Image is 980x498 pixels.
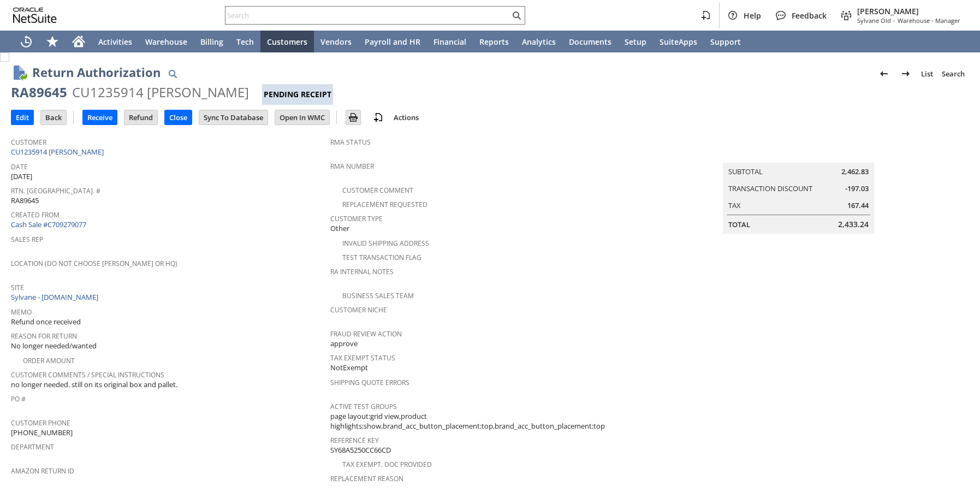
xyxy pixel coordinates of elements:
span: Analytics [522,37,556,47]
input: Search [225,9,510,22]
a: Invalid Shipping Address [342,239,429,248]
a: Customer Phone [11,418,70,428]
a: Sales Rep [11,235,43,244]
a: Created From [11,210,60,220]
a: Warehouse [139,31,194,52]
svg: Home [72,35,85,48]
a: PO # [11,394,26,404]
img: Next [899,67,912,80]
input: Edit [11,110,33,124]
a: Financial [427,31,473,52]
a: CU1235914 [PERSON_NAME] [11,147,106,157]
span: Support [710,37,741,47]
img: Previous [877,67,890,80]
a: Home [66,31,92,52]
div: CU1235914 [PERSON_NAME] [72,84,249,101]
h1: Return Authorization [32,63,161,81]
a: Reason For Return [11,331,77,341]
a: Transaction Discount [728,183,812,193]
a: Actions [389,112,423,122]
span: SuiteApps [660,37,697,47]
span: -197.03 [845,183,869,194]
img: Print [347,111,360,124]
span: Tech [236,37,254,47]
a: Shipping Quote Errors [330,378,409,387]
span: NotExempt [330,363,368,373]
input: Receive [83,110,117,124]
a: RA Internal Notes [330,267,394,276]
span: [DATE] [11,171,32,182]
a: Site [11,283,24,292]
span: no longer needed. still on its original box and pallet. [11,380,177,390]
svg: logo [13,8,57,23]
span: Vendors [320,37,352,47]
a: Payroll and HR [358,31,427,52]
a: Test Transaction Flag [342,253,421,262]
span: RA89645 [11,195,39,206]
a: Activities [92,31,139,52]
span: Other [330,223,349,234]
a: Customers [260,31,314,52]
span: Billing [200,37,223,47]
input: Back [41,110,66,124]
a: Department [11,442,54,452]
a: Customer Niche [330,305,387,315]
a: Replacement reason [330,474,403,483]
a: RMA Number [330,162,374,171]
input: Open In WMC [275,110,329,124]
span: - [893,16,895,25]
input: Sync To Database [199,110,268,124]
a: Reports [473,31,515,52]
span: Payroll and HR [365,37,420,47]
span: Reports [479,37,509,47]
a: Location (Do Not Choose [PERSON_NAME] or HQ) [11,259,177,268]
img: add-record.svg [372,111,385,124]
a: Order Amount [23,356,75,365]
a: Date [11,162,28,171]
input: Print [346,110,360,124]
a: Tax Exempt. Doc Provided [342,460,432,469]
a: Tech [230,31,260,52]
span: Activities [98,37,132,47]
span: Warehouse - Manager [898,16,960,25]
svg: Shortcuts [46,35,59,48]
span: Refund once received [11,317,81,327]
svg: Recent Records [20,35,33,48]
a: Cash Sale #C709279077 [11,220,86,229]
span: No longer needed/wanted [11,341,97,351]
a: Customer [11,138,46,147]
span: Feedback [792,10,827,21]
img: Quick Find [166,67,179,80]
a: Documents [562,31,618,52]
a: Total [728,220,750,229]
a: RMA Status [330,138,371,147]
input: Refund [124,110,157,124]
a: Business Sales Team [342,291,414,300]
span: SY68A5250CC66CD [330,445,391,455]
div: Shortcuts [39,31,66,52]
a: List [917,65,937,82]
a: Fraud Review Action [330,329,402,339]
a: Analytics [515,31,562,52]
a: Rtn. [GEOGRAPHIC_DATA]. # [11,186,100,195]
svg: Search [510,9,523,22]
span: 2,433.24 [838,219,869,230]
span: Documents [569,37,611,47]
a: Tax [728,200,741,210]
a: Search [937,65,969,82]
a: SuiteApps [653,31,704,52]
a: Recent Records [13,31,39,52]
a: Setup [618,31,653,52]
a: Support [704,31,747,52]
a: Billing [194,31,230,52]
a: Customer Type [330,214,383,223]
div: RA89645 [11,84,67,101]
span: Help [744,10,761,21]
a: Active Test Groups [330,402,397,411]
a: Customer Comments / Special Instructions [11,370,164,380]
div: Pending Receipt [262,84,333,105]
a: Amazon Return ID [11,466,74,476]
a: Memo [11,307,32,317]
input: Close [165,110,192,124]
span: Setup [625,37,646,47]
